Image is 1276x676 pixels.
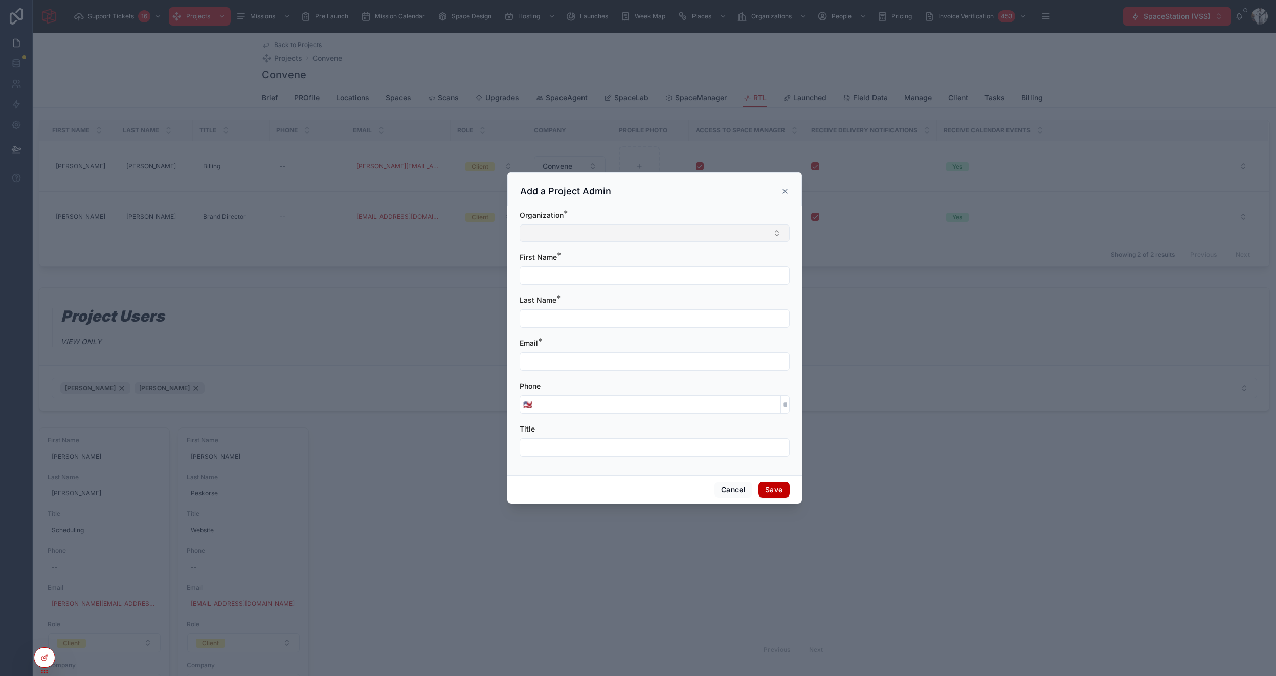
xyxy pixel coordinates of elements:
span: Email [520,339,538,347]
span: Phone [520,381,541,390]
button: Cancel [714,482,752,498]
span: Title [520,424,535,433]
span: Organization [520,211,564,219]
h3: Add a Project Admin [520,185,611,197]
button: Select Button [520,395,535,414]
span: 🇺🇸 [523,399,532,410]
span: Last Name [520,296,556,304]
button: Select Button [520,224,790,242]
button: Save [758,482,789,498]
span: First Name [520,253,557,261]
